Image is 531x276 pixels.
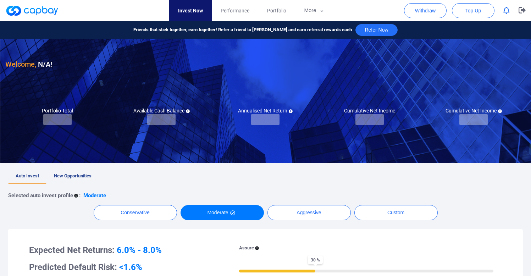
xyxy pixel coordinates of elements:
[308,255,323,264] span: 30 %
[354,205,438,220] button: Custom
[54,173,92,178] span: New Opportunities
[267,205,351,220] button: Aggressive
[83,191,106,200] p: Moderate
[452,3,494,18] button: Top Up
[94,205,177,220] button: Conservative
[5,60,36,68] span: Welcome,
[465,7,481,14] span: Top Up
[119,262,142,272] span: <1.6%
[221,7,249,15] span: Performance
[8,191,73,200] p: Selected auto invest profile
[344,107,395,114] h5: Cumulative Net Income
[238,107,293,114] h5: Annualised Net Return
[404,3,447,18] button: Withdraw
[446,107,502,114] h5: Cumulative Net Income
[5,59,52,70] h3: N/A !
[133,26,352,34] span: Friends that stick together, earn together! Refer a friend to [PERSON_NAME] and earn referral rew...
[239,244,254,252] p: Assure
[29,261,220,273] h3: Predicted Default Risk:
[267,7,286,15] span: Portfolio
[133,107,190,114] h5: Available Cash Balance
[29,244,220,256] h3: Expected Net Returns:
[355,24,397,36] button: Refer Now
[117,245,162,255] span: 6.0% - 8.0%
[79,191,81,200] p: :
[42,107,73,114] h5: Portfolio Total
[181,205,264,220] button: Moderate
[16,173,39,178] span: Auto Invest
